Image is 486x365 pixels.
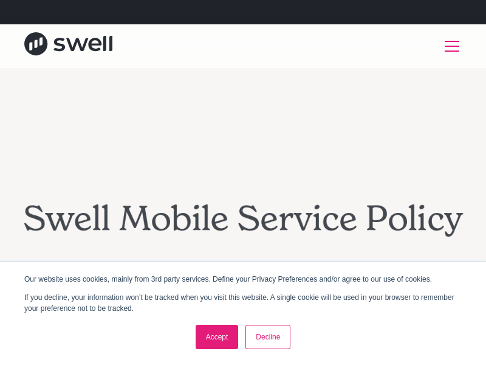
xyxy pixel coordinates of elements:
div: menu [437,32,462,61]
a: home [24,32,112,60]
a: Decline [245,325,290,349]
p: If you decline, your information won’t be tracked when you visit this website. A single cookie wi... [24,292,462,314]
p: Our website uses cookies, mainly from 3rd party services. Define your Privacy Preferences and/or ... [24,274,462,285]
h1: Swell Mobile Service Policy [23,198,463,238]
strong: Mobile Terms of Service Policy [42,260,238,274]
a: Accept [196,325,239,349]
